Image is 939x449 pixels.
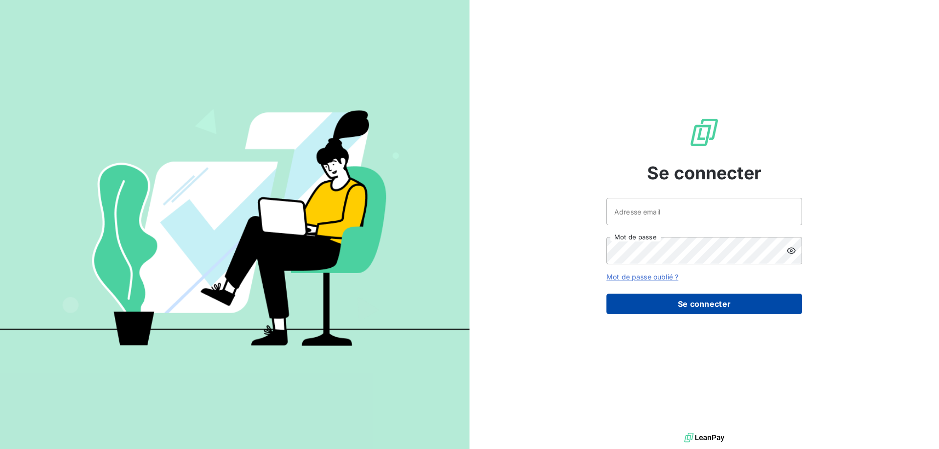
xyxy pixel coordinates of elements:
[606,273,678,281] a: Mot de passe oublié ?
[647,160,761,186] span: Se connecter
[606,198,802,225] input: placeholder
[684,430,724,445] img: logo
[689,117,720,148] img: Logo LeanPay
[606,294,802,314] button: Se connecter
